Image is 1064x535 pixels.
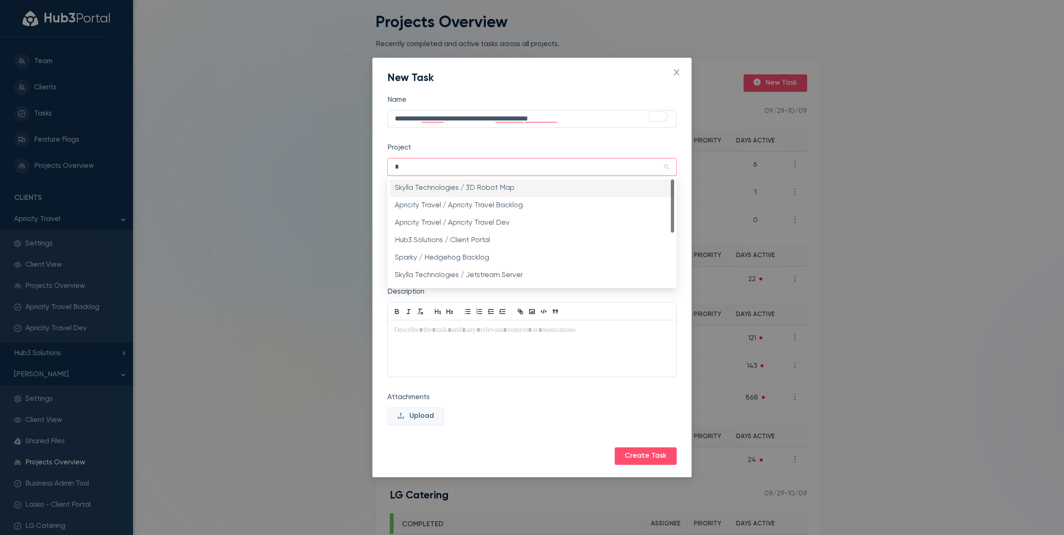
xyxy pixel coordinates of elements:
[390,214,674,232] div: Apricity Travel / Apricity Travel Dev
[395,270,669,281] div: Skylla Technologies / Jetstream Server
[390,249,674,267] div: Sparky / Hedgehog Backlog
[390,179,674,197] div: Skylla Technologies / 3D Robot Map
[387,70,677,86] h4: New Task
[395,200,669,211] div: Apricity Travel / Apricity Travel Backlog
[390,232,674,249] div: Hub3 Solutions / Client Portal
[387,142,411,153] label: Project
[409,411,434,422] span: Upload
[625,451,667,461] span: Create Task
[390,284,674,302] div: Skylla Technologies / Ladder Logic Editor
[387,407,444,425] button: uploadUpload
[397,412,404,419] span: upload
[395,253,669,263] div: Sparky / Hedgehog Backlog
[390,197,674,214] div: Apricity Travel / Apricity Travel Backlog
[387,392,430,403] label: Attachments
[387,287,424,297] label: Description
[615,447,677,465] button: Create Task
[395,218,669,228] div: Apricity Travel / Apricity Travel Dev
[390,267,674,284] div: Skylla Technologies / Jetstream Server
[387,95,406,106] label: Name
[395,183,669,194] div: Skylla Technologies / 3D Robot Map
[387,412,444,420] span: uploadUpload
[672,68,681,76] span: close
[387,110,677,128] textarea: To enrich screen reader interactions, please activate Accessibility in Grammarly extension settings
[395,159,669,175] input: Project
[671,67,682,78] button: Close
[395,235,669,246] div: Hub3 Solutions / Client Portal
